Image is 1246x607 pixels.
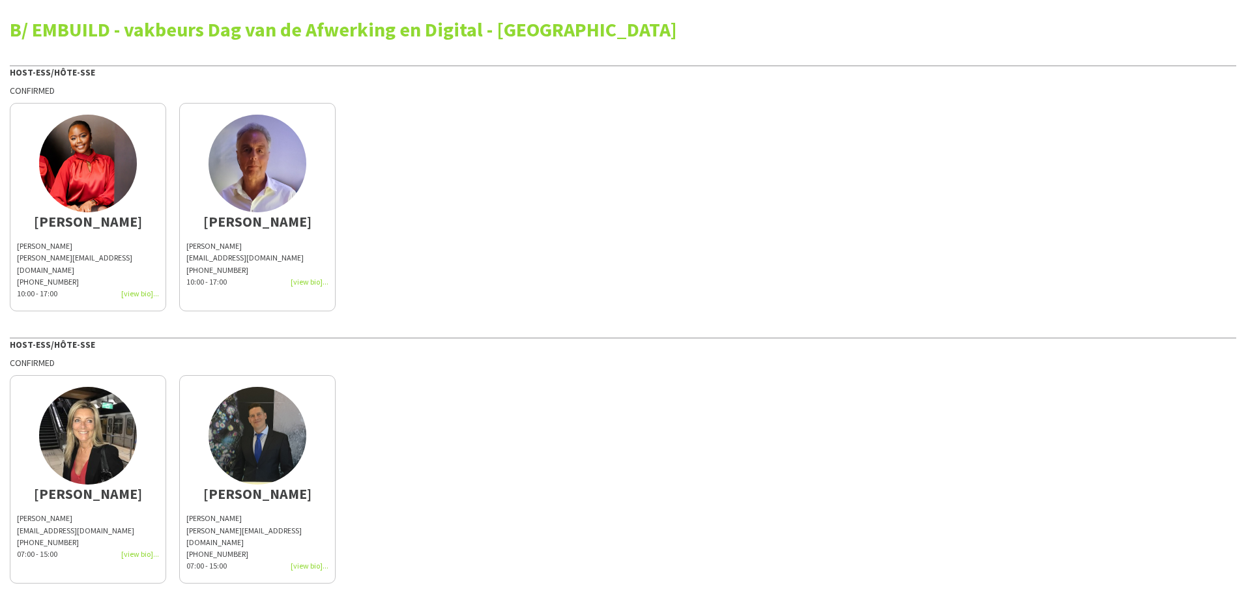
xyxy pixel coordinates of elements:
div: Host-ess/Hôte-sse [10,337,1236,350]
div: Confirmed [10,357,1236,369]
img: thumb-109e6567-68b6-48f8-abe0-9ff41bf55362.jpg [39,115,137,212]
div: [PERSON_NAME] [17,216,159,227]
div: [PHONE_NUMBER] [186,264,328,276]
span: [PHONE_NUMBER] [17,277,79,287]
div: Host-ess/Hôte-sse [10,65,1236,78]
div: [PERSON_NAME][EMAIL_ADDRESS][DOMAIN_NAME] [186,525,328,548]
div: [PHONE_NUMBER] [17,537,159,548]
div: [PERSON_NAME] [17,240,159,252]
div: [PERSON_NAME] [186,216,328,227]
div: 10:00 - 17:00 [17,288,159,300]
div: [PERSON_NAME] [17,513,159,524]
div: B/ EMBUILD - vakbeurs Dag van de Afwerking en Digital - [GEOGRAPHIC_DATA] [10,20,1236,39]
div: [EMAIL_ADDRESS][DOMAIN_NAME] [186,252,328,275]
div: [PHONE_NUMBER] [186,548,328,560]
img: thumb-dfe8f90f-deff-4dbd-a98f-083689f96f4f.jpg [209,387,306,485]
div: 10:00 - 17:00 [186,276,328,288]
span: [PERSON_NAME] [186,241,242,251]
img: thumb-22163d5b-9b11-46b6-9922-e07d78ecce47.jpg [209,115,306,212]
div: [PERSON_NAME] [186,488,328,500]
img: thumb-5eda2f2c87d4e.jpeg [39,387,137,485]
div: [PERSON_NAME] [186,513,328,524]
div: [PERSON_NAME][EMAIL_ADDRESS][DOMAIN_NAME] [17,252,159,275]
div: 07:00 - 15:00 [186,560,328,572]
div: [PERSON_NAME] [17,488,159,500]
div: 07:00 - 15:00 [17,548,159,560]
div: [EMAIL_ADDRESS][DOMAIN_NAME] [17,525,159,537]
div: Confirmed [10,85,1236,96]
